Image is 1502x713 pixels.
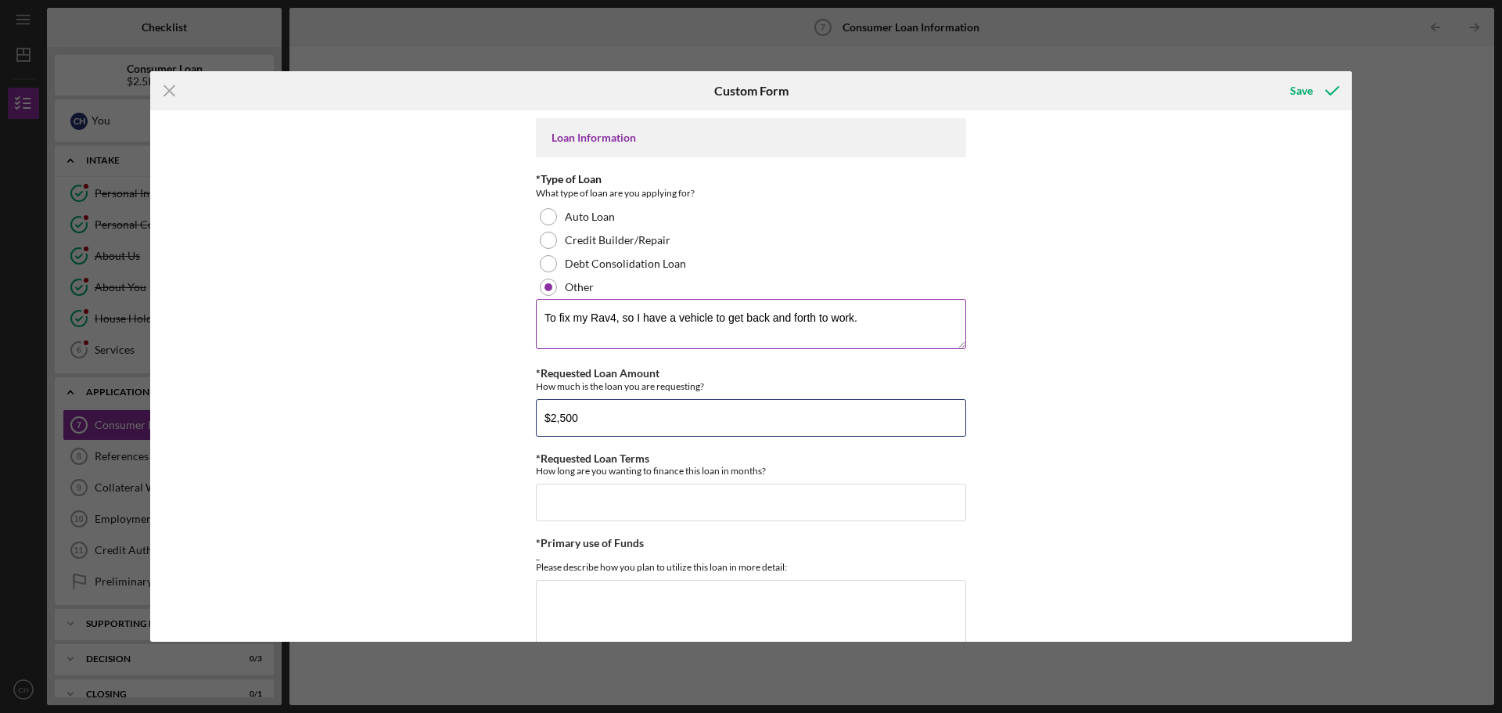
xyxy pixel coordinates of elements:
[565,257,686,270] label: Debt Consolidation Loan
[536,380,966,392] div: How much is the loan you are requesting?
[536,366,659,380] label: *Requested Loan Amount
[536,185,966,201] div: What type of loan are you applying for?
[536,549,966,573] div: _ Please describe how you plan to utilize this loan in more detail:
[565,211,615,223] label: Auto Loan
[565,234,670,247] label: Credit Builder/Repair
[565,281,594,293] label: Other
[1274,75,1352,106] button: Save
[536,173,966,185] div: *Type of Loan
[536,452,649,465] label: *Requested Loan Terms
[536,465,966,477] div: How long are you wanting to finance this loan in months?
[1290,75,1313,106] div: Save
[536,299,966,349] textarea: To fix my Rav4, so I have a vehicle to get back and forth to work.
[536,536,644,549] label: *Primary use of Funds
[552,131,950,144] div: Loan Information
[714,84,789,98] h6: Custom Form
